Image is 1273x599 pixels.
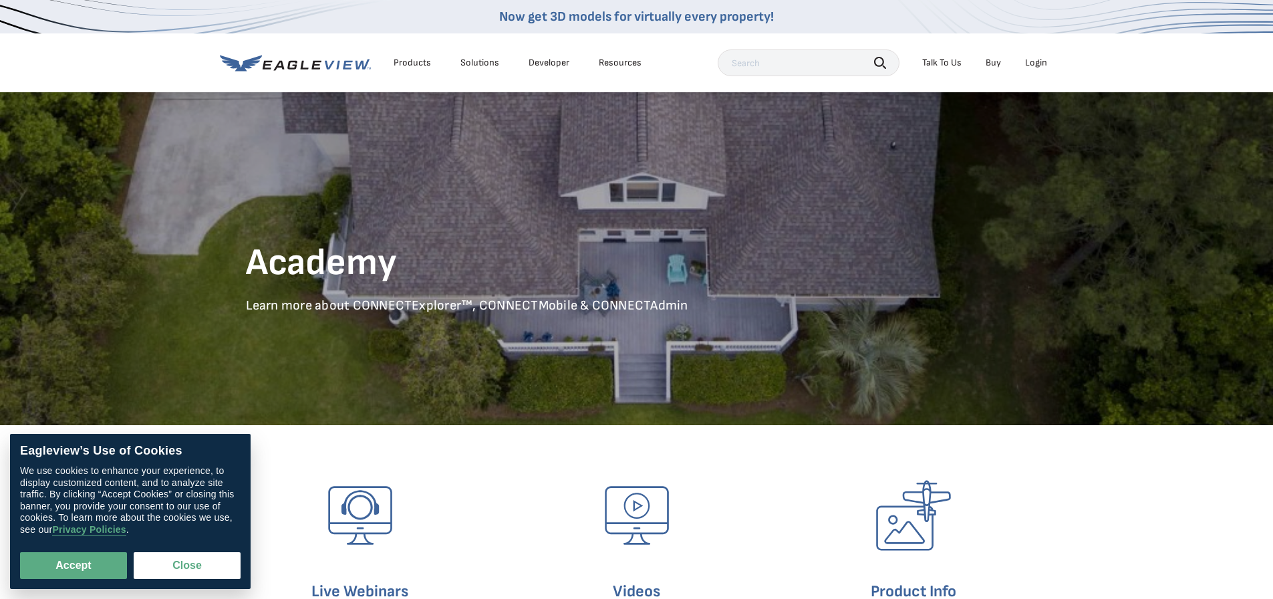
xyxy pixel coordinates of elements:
div: Solutions [460,57,499,69]
h1: Academy [246,240,1028,287]
div: Products [394,57,431,69]
div: We use cookies to enhance your experience, to display customized content, and to analyze site tra... [20,465,241,535]
button: Accept [20,552,127,579]
input: Search [718,49,899,76]
p: Learn more about CONNECTExplorer™, CONNECTMobile & CONNECTAdmin [246,297,1028,314]
a: Developer [529,57,569,69]
a: Now get 3D models for virtually every property! [499,9,774,25]
div: Eagleview’s Use of Cookies [20,444,241,459]
a: Buy [986,57,1001,69]
div: Talk To Us [922,57,962,69]
a: Privacy Policies [52,524,126,535]
button: Close [134,552,241,579]
div: Resources [599,57,642,69]
div: Login [1025,57,1047,69]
